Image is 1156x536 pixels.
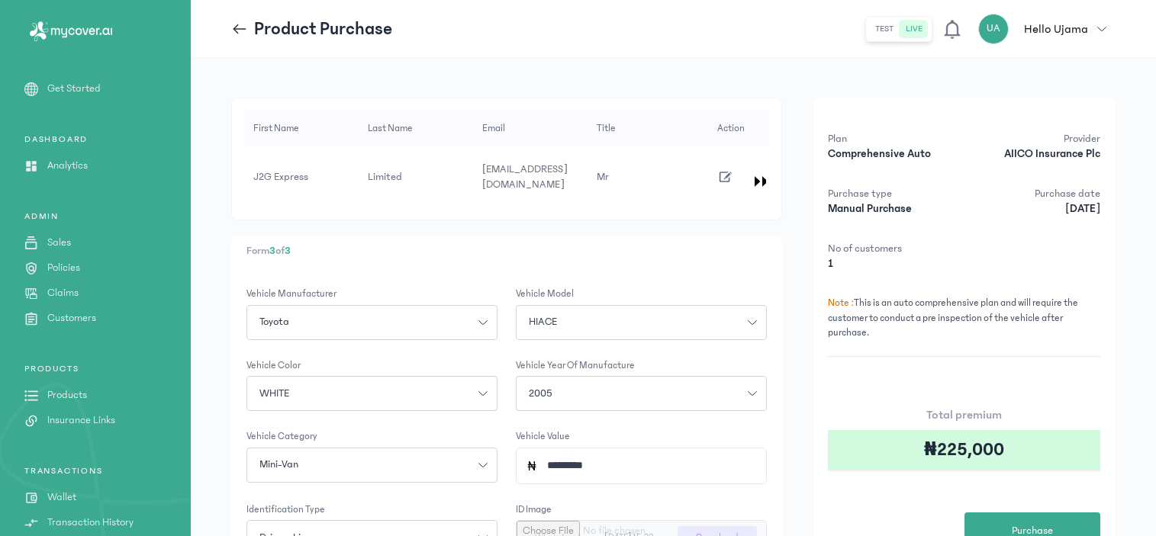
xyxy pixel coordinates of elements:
p: Sales [47,235,71,251]
span: Limited [368,171,402,183]
td: Title [588,111,702,146]
span: 3 [269,245,275,257]
label: Vehicle Color [246,358,301,374]
span: Toyota [250,314,298,330]
div: ₦225,000 [828,430,1100,470]
td: Action [708,111,769,146]
label: Identification Type [246,502,325,518]
label: Vehicle Model [516,287,574,302]
td: Email [473,111,588,146]
p: Purchase type [828,186,960,201]
p: Hello Ujama [1024,20,1088,38]
label: Vehicle Category [246,429,317,445]
label: ID Image [516,502,552,518]
p: Customers [47,310,96,326]
p: Manual Purchase [828,201,960,217]
p: Plan [828,131,960,146]
span: 3 [285,245,291,257]
p: Provider [968,131,1100,146]
p: Wallet [47,489,76,506]
p: Get Started [47,81,101,97]
button: WHITE [246,376,497,411]
p: Form of [246,243,767,259]
span: Mini-Van [250,457,308,473]
label: Vehicle Year of Manufacture [516,358,635,374]
p: Total premium [828,406,1100,424]
span: 2005 [520,386,562,402]
button: Mini-Van [246,448,497,483]
p: Policies [47,260,80,276]
p: 1 [828,256,960,271]
p: Comprehensive Auto [828,146,960,162]
button: test [869,20,900,38]
span: Mr [597,171,609,183]
span: [EMAIL_ADDRESS][DOMAIN_NAME] [482,163,568,191]
td: Date of Birth [702,111,816,146]
span: WHITE [250,386,298,402]
span: HIACE [520,314,566,330]
button: 2005 [516,376,767,411]
p: Transaction History [47,515,134,531]
span: J2G Express [253,171,308,183]
button: live [900,20,929,38]
p: Claims [47,285,79,301]
label: Vehicle Value [516,429,570,445]
td: First Name [244,111,359,146]
span: Note : [828,297,854,308]
p: [DATE] [968,201,1100,217]
div: UA [978,14,1009,44]
p: Purchase date [968,186,1100,201]
td: Last Name [359,111,473,146]
button: UAHello Ujama [978,14,1116,44]
td: [DATE] [702,146,816,207]
p: AIICO Insurance Plc [968,146,1100,162]
p: Product Purchase [254,17,392,41]
button: HIACE [516,305,767,340]
label: Vehicle Manufacturer [246,287,336,302]
p: Analytics [47,158,88,174]
p: Products [47,387,87,403]
p: This is an auto comprehensive plan and will require the customer to conduct a pre inspection of t... [828,296,1100,357]
p: Insurance Links [47,412,115,428]
p: No of customers [828,241,960,256]
button: Toyota [246,305,497,340]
